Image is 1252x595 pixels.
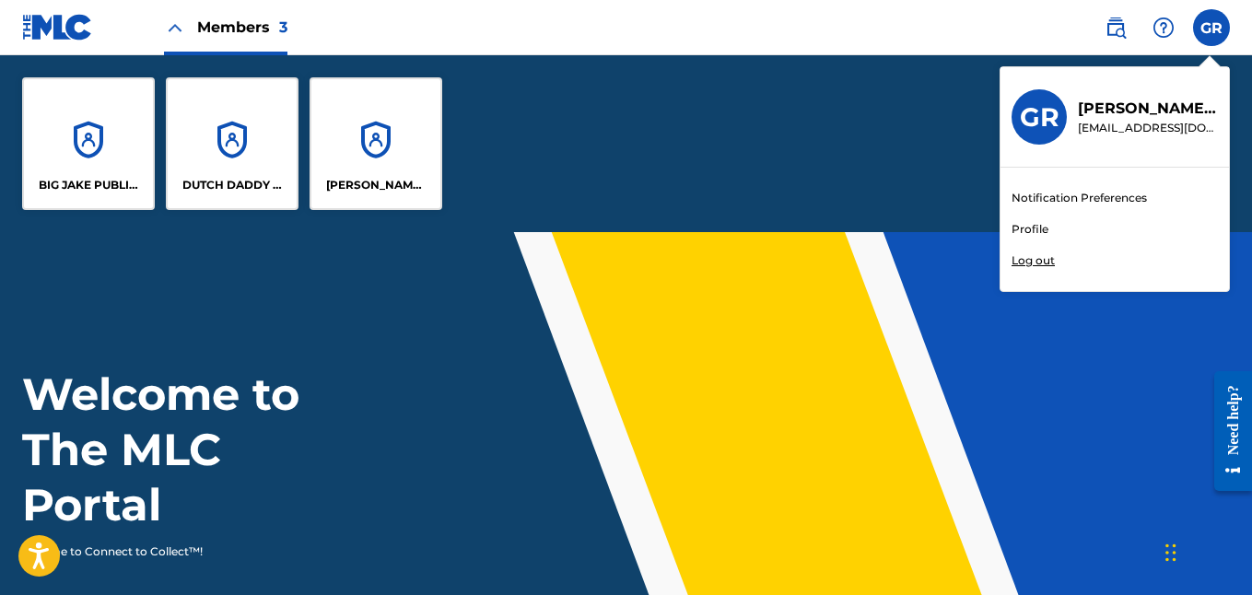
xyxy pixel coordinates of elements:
[1105,17,1127,39] img: search
[22,14,93,41] img: MLC Logo
[1012,252,1055,269] p: Log out
[310,77,442,210] a: Accounts[PERSON_NAME] AND [PERSON_NAME] PUBLISHING
[39,177,139,193] p: BIG JAKE PUBLISHING
[164,17,186,39] img: Close
[326,177,427,193] p: JEFFREY AND MICHELLE PUBLISHING
[1160,507,1252,595] iframe: Chat Widget
[1200,356,1252,505] iframe: Resource Center
[22,367,367,532] h1: Welcome to The MLC Portal
[1078,98,1218,120] p: Gerard Roszak
[22,543,342,560] p: It's time to Connect to Collect™!
[22,77,155,210] a: AccountsBIG JAKE PUBLISHING
[166,77,298,210] a: AccountsDUTCH DADDY MUSIC
[182,177,283,193] p: DUTCH DADDY MUSIC
[279,18,287,36] span: 3
[1153,17,1175,39] img: help
[1020,101,1059,134] h3: GR
[1193,9,1230,46] div: User Menu
[197,17,287,38] span: Members
[1165,525,1176,580] div: Drag
[1097,9,1134,46] a: Public Search
[1078,120,1218,136] p: gerryroszak@gmail.com
[1145,9,1182,46] div: Help
[1012,190,1147,206] a: Notification Preferences
[1012,221,1048,238] a: Profile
